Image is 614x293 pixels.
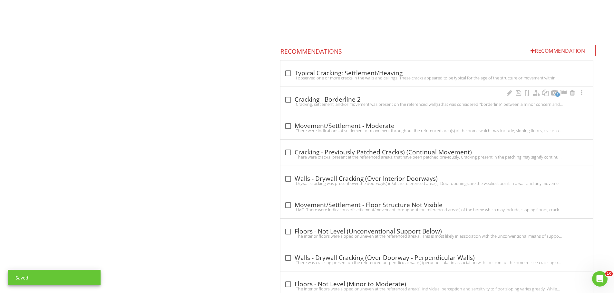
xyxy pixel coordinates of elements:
div: Cracking, settlement, and/or movement was present on the referenced wall(s) that was considered "... [284,102,589,107]
div: LMT -There were indications of settlement/movement throughout the referenced area(s) of the home ... [284,207,589,212]
div: The interior floors were sloped or uneven at the referenced area(s). This is most likely in assoc... [284,233,589,239]
span: 1 [555,92,560,97]
iframe: Intercom live chat [592,271,608,287]
div: The interior floors were sloped or uneven at the referenced area(s). Individual perception and se... [284,286,589,291]
span: 10 [605,271,613,276]
div: There were indications of settlement or movement throughout the referenced area(s) of the home wh... [284,128,589,133]
div: Recommendation [520,45,596,56]
div: There was cracking present on the referenced perpendicular wall(s) (perpendicular in association ... [284,260,589,265]
div: I observed one or more cracks in the walls and ceilings. These cracks appeared to be typical for ... [284,75,589,80]
h4: Recommendations [280,45,596,56]
div: Saved! [8,270,101,285]
div: Drywall cracking was present over the doorway(s) in/at the referenced area(s). Door openings are ... [284,181,589,186]
div: There were crack(s) present at the referenced area(s) that have been patched previously. Cracking... [284,154,589,160]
